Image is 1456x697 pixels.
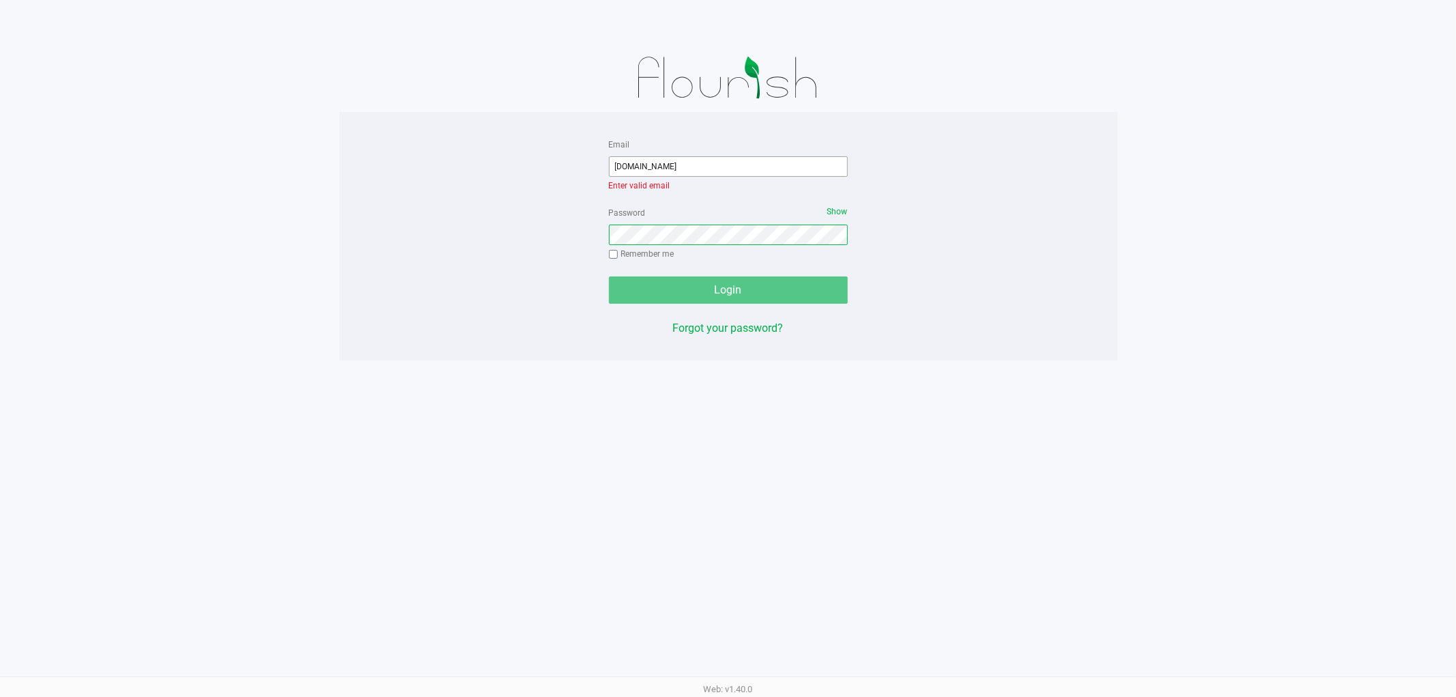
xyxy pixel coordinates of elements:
button: Forgot your password? [673,320,784,337]
span: Show [827,207,848,216]
label: Password [609,207,646,219]
input: Remember me [609,250,618,259]
span: Web: v1.40.0 [704,684,753,694]
span: Enter valid email [609,181,670,190]
label: Remember me [609,248,674,260]
label: Email [609,139,630,151]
